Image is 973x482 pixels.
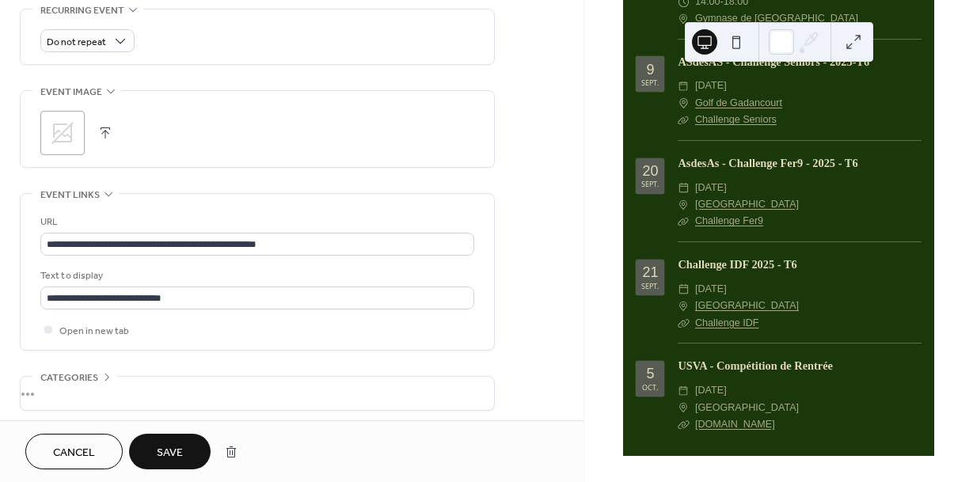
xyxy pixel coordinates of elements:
[678,95,689,112] div: ​
[678,78,689,94] div: ​
[25,434,123,469] button: Cancel
[641,283,659,290] div: sept.
[695,317,759,328] a: Challenge IDF
[40,268,471,284] div: Text to display
[642,265,658,279] div: 21
[695,382,727,399] span: [DATE]
[59,323,129,340] span: Open in new tab
[53,445,95,461] span: Cancel
[695,114,777,125] a: Challenge Seniors
[695,95,782,112] a: Golf de Gadancourt
[40,214,471,230] div: URL
[695,10,858,27] span: Gymnase de [GEOGRAPHIC_DATA]
[47,33,106,51] span: Do not repeat
[695,298,799,314] a: [GEOGRAPHIC_DATA]
[157,445,183,461] span: Save
[21,377,494,410] div: •••
[40,2,124,19] span: Recurring event
[678,196,689,213] div: ​
[40,370,98,386] span: Categories
[678,157,857,169] a: AsdesAs - Challenge Fer9 - 2025 - T6
[678,298,689,314] div: ​
[642,164,658,178] div: 20
[678,112,689,128] div: ​
[678,400,689,416] div: ​
[129,434,211,469] button: Save
[678,281,689,298] div: ​
[641,79,659,86] div: sept.
[678,213,689,230] div: ​
[642,384,658,391] div: oct.
[695,78,727,94] span: [DATE]
[646,63,654,77] div: 9
[678,180,689,196] div: ​
[646,366,654,381] div: 5
[678,10,689,27] div: ​
[695,196,799,213] a: [GEOGRAPHIC_DATA]
[678,258,796,271] a: Challenge IDF 2025 - T6
[695,215,763,226] a: Challenge Fer9
[678,382,689,399] div: ​
[678,315,689,332] div: ​
[695,400,799,416] span: [GEOGRAPHIC_DATA]
[695,180,727,196] span: [DATE]
[678,416,689,433] div: ​
[678,359,833,372] a: USVA - Compétition de Rentrée
[40,84,102,101] span: Event image
[40,187,100,203] span: Event links
[695,419,775,430] a: [DOMAIN_NAME]
[40,111,85,155] div: ;
[641,180,659,188] div: sept.
[678,55,869,68] a: ASdesAS - Challenge Seniors - 2025-T6
[695,281,727,298] span: [DATE]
